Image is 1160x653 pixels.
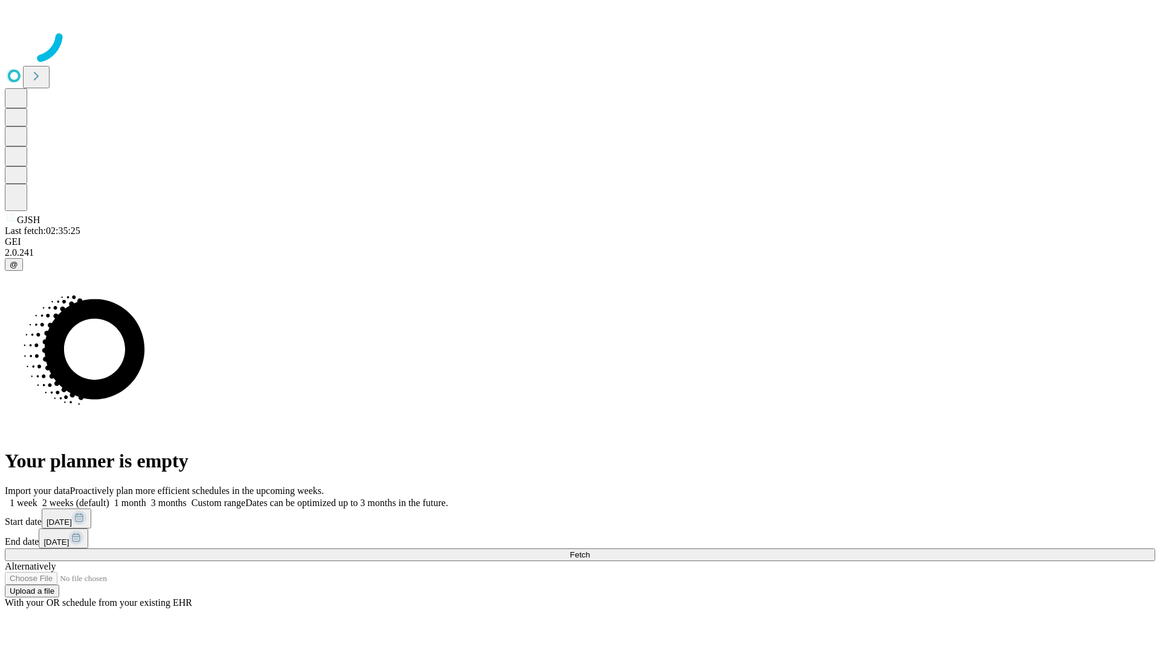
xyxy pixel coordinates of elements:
[5,226,80,236] span: Last fetch: 02:35:25
[5,247,1155,258] div: 2.0.241
[570,550,590,559] span: Fetch
[5,486,70,496] span: Import your data
[47,518,72,527] span: [DATE]
[70,486,324,496] span: Proactively plan more efficient schedules in the upcoming weeks.
[5,561,56,571] span: Alternatively
[192,498,245,508] span: Custom range
[10,260,18,269] span: @
[151,498,187,508] span: 3 months
[39,528,88,548] button: [DATE]
[5,450,1155,472] h1: Your planner is empty
[5,508,1155,528] div: Start date
[43,538,69,547] span: [DATE]
[17,215,40,225] span: GJSH
[5,258,23,271] button: @
[42,508,91,528] button: [DATE]
[5,548,1155,561] button: Fetch
[5,597,192,608] span: With your OR schedule from your existing EHR
[114,498,146,508] span: 1 month
[5,585,59,597] button: Upload a file
[5,528,1155,548] div: End date
[10,498,37,508] span: 1 week
[5,236,1155,247] div: GEI
[245,498,448,508] span: Dates can be optimized up to 3 months in the future.
[42,498,109,508] span: 2 weeks (default)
